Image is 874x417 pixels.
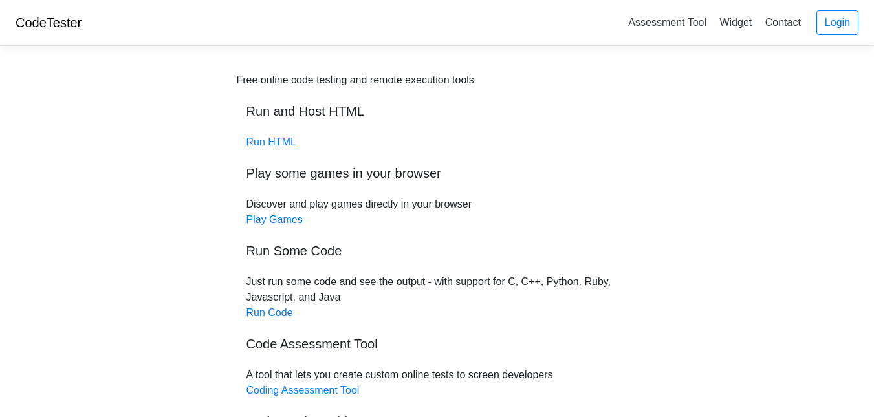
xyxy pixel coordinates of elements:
[760,12,806,33] a: Contact
[237,72,474,88] div: Free online code testing and remote execution tools
[246,307,293,318] a: Run Code
[623,12,712,33] a: Assessment Tool
[246,136,296,147] a: Run HTML
[714,12,757,33] a: Widget
[246,243,628,259] h5: Run Some Code
[246,385,360,396] a: Coding Assessment Tool
[246,166,628,181] h5: Play some games in your browser
[246,336,628,352] h5: Code Assessment Tool
[246,103,628,119] h5: Run and Host HTML
[246,214,303,225] a: Play Games
[16,16,82,30] a: CodeTester
[816,10,858,35] a: Login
